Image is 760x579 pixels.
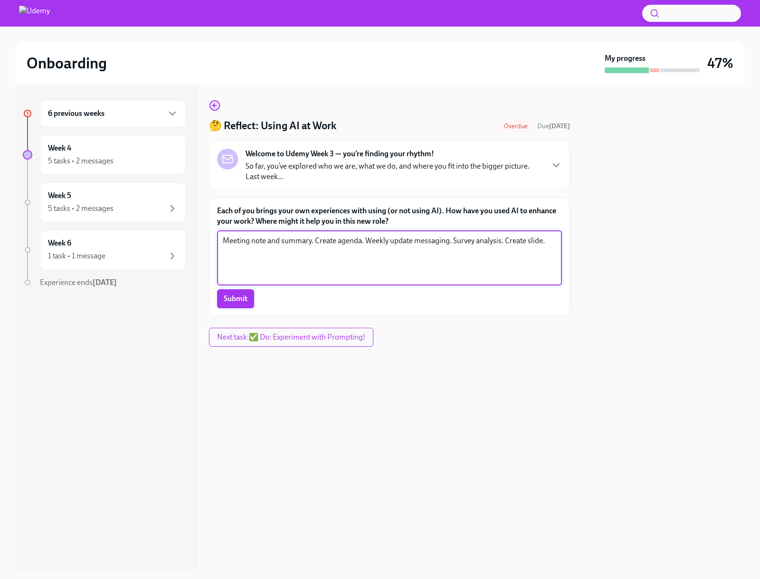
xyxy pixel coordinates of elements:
[217,206,562,227] label: Each of you brings your own experiences with using (or not using AI). How have you used AI to enh...
[48,238,71,248] h6: Week 6
[209,328,373,347] button: Next task:✅ Do: Experiment with Prompting!
[40,278,117,287] span: Experience ends
[48,156,114,166] div: 5 tasks • 2 messages
[23,135,186,175] a: Week 45 tasks • 2 messages
[217,289,254,308] button: Submit
[23,230,186,270] a: Week 61 task • 1 message
[23,182,186,222] a: Week 55 tasks • 2 messages
[19,6,50,21] img: Udemy
[48,190,71,201] h6: Week 5
[707,55,733,72] h3: 47%
[537,122,570,131] span: August 17th, 2025 10:00
[27,54,107,73] h2: Onboarding
[498,123,533,130] span: Overdue
[246,149,434,159] strong: Welcome to Udemy Week 3 — you’re finding your rhythm!
[48,251,105,261] div: 1 task • 1 message
[605,53,646,64] strong: My progress
[549,122,570,130] strong: [DATE]
[537,122,570,130] span: Due
[224,294,247,304] span: Submit
[40,100,186,127] div: 6 previous weeks
[48,143,71,153] h6: Week 4
[223,235,556,281] textarea: Meeting note and summary. Create agenda. Weekly update messaging. Survey analysis. Create slide.
[48,108,104,119] h6: 6 previous weeks
[209,119,336,133] h4: 🤔 Reflect: Using AI at Work
[48,203,114,214] div: 5 tasks • 2 messages
[93,278,117,287] strong: [DATE]
[217,332,365,342] span: Next task : ✅ Do: Experiment with Prompting!
[246,161,543,182] p: So far, you’ve explored who we are, what we do, and where you fit into the bigger picture. Last w...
